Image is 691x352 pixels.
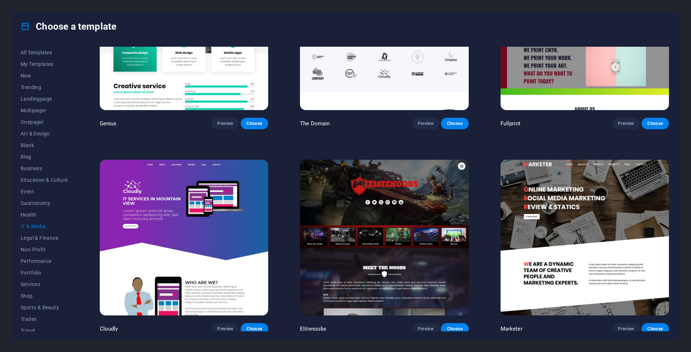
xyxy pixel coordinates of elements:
button: New [21,70,68,81]
span: Multipager [21,108,68,113]
span: Services [21,281,68,287]
p: Fullprint [501,120,520,127]
span: Choose [647,326,663,332]
span: Preview [618,121,634,126]
button: Non-Profit [21,244,68,255]
span: Event [21,189,68,194]
button: Blank [21,139,68,151]
span: Choose [647,121,663,126]
button: Legal & Finance [21,232,68,244]
button: Choose [441,118,468,129]
button: Shop [21,290,68,302]
button: Business [21,163,68,174]
span: Gastronomy [21,200,68,206]
span: Blank [21,142,68,148]
button: Health [21,209,68,221]
button: Event [21,186,68,197]
span: Blog [21,154,68,160]
button: Choose [641,118,669,129]
button: Performance [21,255,68,267]
button: Gastronomy [21,197,68,209]
span: Preview [418,121,434,126]
p: Genius [100,120,117,127]
img: Marketer [501,160,669,315]
button: Choose [441,323,468,335]
button: Choose [241,323,268,335]
p: Cloudly [100,325,118,332]
img: Cloudly [100,160,268,315]
button: Services [21,278,68,290]
span: Performance [21,258,68,264]
span: Trades [21,316,68,322]
button: IT & Media [21,221,68,232]
span: New [21,73,68,79]
img: Elitenoobs [300,160,468,315]
span: Trending [21,84,68,90]
button: Choose [641,323,669,335]
span: Choose [246,121,262,126]
button: Onepager [21,116,68,128]
button: Preview [412,118,439,129]
button: Portfolio [21,267,68,278]
span: Preview [217,121,233,126]
span: Preview [418,326,434,332]
button: Art & Design [21,128,68,139]
span: Art & Design [21,131,68,137]
span: Preview [618,326,634,332]
span: IT & Media [21,223,68,229]
button: Preview [211,323,239,335]
h4: Choose a template [21,21,116,32]
span: Portfolio [21,270,68,276]
button: Preview [412,323,439,335]
span: Health [21,212,68,218]
button: Preview [612,323,640,335]
button: My Templates [21,58,68,70]
button: Preview [211,118,239,129]
button: Blog [21,151,68,163]
button: Trades [21,313,68,325]
button: Choose [241,118,268,129]
span: Education & Culture [21,177,68,183]
span: Choose [246,326,262,332]
button: Travel [21,325,68,336]
button: Preview [612,118,640,129]
span: Choose [447,121,463,126]
button: Landingpage [21,93,68,105]
p: The Domain [300,120,330,127]
span: Non-Profit [21,247,68,252]
span: Landingpage [21,96,68,102]
span: Legal & Finance [21,235,68,241]
button: Multipager [21,105,68,116]
span: Choose [447,326,463,332]
span: Sports & Beauty [21,305,68,310]
button: Education & Culture [21,174,68,186]
p: Marketer [501,325,523,332]
span: Onepager [21,119,68,125]
span: Preview [217,326,233,332]
span: All Templates [21,50,68,55]
button: All Templates [21,47,68,58]
button: Trending [21,81,68,93]
span: My Templates [21,61,68,67]
span: Business [21,165,68,171]
button: Sports & Beauty [21,302,68,313]
span: Travel [21,328,68,334]
span: Shop [21,293,68,299]
p: Elitenoobs [300,325,326,332]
